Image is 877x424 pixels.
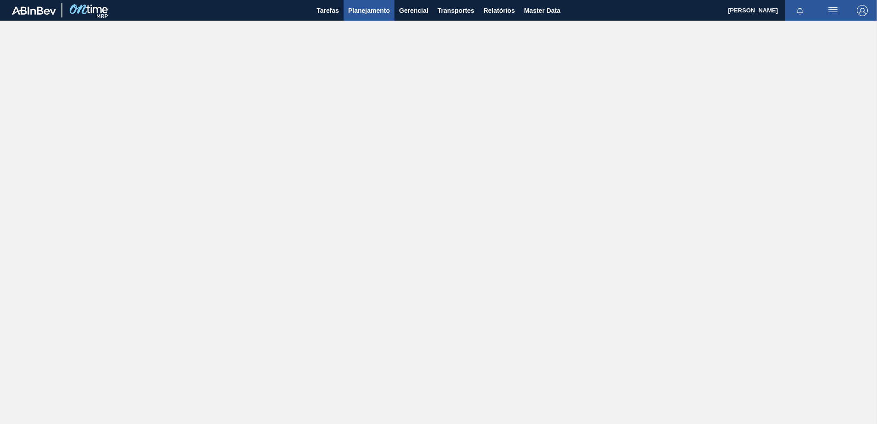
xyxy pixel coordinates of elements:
[316,5,339,16] span: Tarefas
[785,4,815,17] button: Notificações
[12,6,56,15] img: TNhmsLtSVTkK8tSr43FrP2fwEKptu5GPRR3wAAAABJRU5ErkJggg==
[399,5,428,16] span: Gerencial
[438,5,474,16] span: Transportes
[348,5,390,16] span: Planejamento
[483,5,515,16] span: Relatórios
[524,5,560,16] span: Master Data
[827,5,838,16] img: userActions
[857,5,868,16] img: Logout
